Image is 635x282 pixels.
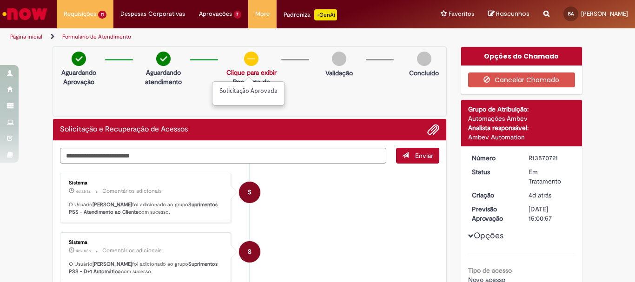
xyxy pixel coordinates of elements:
[69,201,224,216] p: O Usuário foi adicionado ao grupo com sucesso.
[76,189,91,194] time: 26/09/2025 14:36:21
[496,9,529,18] span: Rascunhos
[468,123,575,132] div: Analista responsável:
[468,266,512,275] b: Tipo de acesso
[529,167,572,186] div: Em Tratamento
[234,11,242,19] span: 7
[69,261,219,275] b: Suprimentos PSS - D+1 Automático
[529,191,551,199] span: 4d atrás
[76,248,91,254] span: 4d atrás
[465,190,522,200] dt: Criação
[93,201,132,208] b: [PERSON_NAME]
[10,33,42,40] a: Página inicial
[226,77,277,96] p: Pendente de terceiros
[199,9,232,19] span: Aprovações
[57,68,100,86] p: Aguardando Aprovação
[60,125,188,134] h2: Solicitação e Recuperação de Acessos Histórico de tíquete
[468,72,575,87] button: Cancelar Chamado
[529,190,572,200] div: 26/09/2025 14:00:56
[64,9,96,19] span: Requisições
[69,261,224,275] p: O Usuário foi adicionado ao grupo com sucesso.
[468,132,575,142] div: Ambev Automation
[314,9,337,20] p: +GenAi
[581,10,628,18] span: [PERSON_NAME]
[255,9,270,19] span: More
[529,204,572,223] div: [DATE] 15:00:57
[219,86,278,96] p: Solicitação aprovada
[76,248,91,254] time: 26/09/2025 14:36:10
[248,181,251,203] span: S
[468,114,575,123] div: Automações Ambev
[239,182,260,203] div: System
[76,189,91,194] span: 4d atrás
[60,148,386,164] textarea: Digite sua mensagem aqui...
[120,9,185,19] span: Despesas Corporativas
[102,247,162,255] small: Comentários adicionais
[461,47,582,66] div: Opções do Chamado
[244,52,258,66] img: circle-minus.png
[69,240,224,245] div: Sistema
[156,52,171,66] img: check-circle-green.png
[1,5,49,23] img: ServiceNow
[239,241,260,262] div: System
[7,28,417,46] ul: Trilhas de página
[332,52,346,66] img: img-circle-grey.png
[529,153,572,163] div: R13570721
[93,261,132,268] b: [PERSON_NAME]
[465,167,522,177] dt: Status
[415,151,433,160] span: Enviar
[488,10,529,19] a: Rascunhos
[409,68,439,78] p: Concluído
[396,148,439,164] button: Enviar
[98,11,106,19] span: 11
[141,68,185,86] p: Aguardando atendimento
[69,201,219,216] b: Suprimentos PSS - Atendimento ao Cliente
[62,33,131,40] a: Formulário de Atendimento
[465,204,522,223] dt: Previsão Aprovação
[417,52,431,66] img: img-circle-grey.png
[529,191,551,199] time: 26/09/2025 14:00:56
[427,124,439,136] button: Adicionar anexos
[69,180,224,186] div: Sistema
[465,153,522,163] dt: Número
[102,187,162,195] small: Comentários adicionais
[325,68,353,78] p: Validação
[449,9,474,19] span: Favoritos
[468,105,575,114] div: Grupo de Atribuição:
[568,11,574,17] span: BA
[248,241,251,263] span: S
[226,68,277,77] a: Clique para exibir
[72,52,86,66] img: check-circle-green.png
[284,9,337,20] div: Padroniza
